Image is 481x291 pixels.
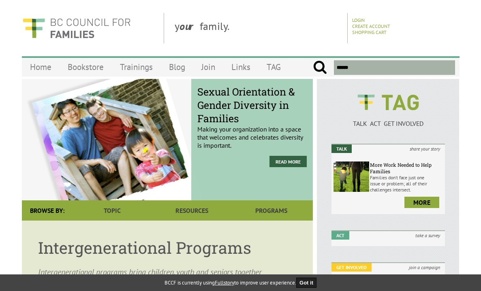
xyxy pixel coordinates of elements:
em: Talk [331,144,352,153]
input: Submit [313,60,327,75]
div: Browse By: [22,200,73,221]
a: Fullstory [215,279,234,286]
a: Home [22,57,60,76]
a: more [404,197,439,208]
a: TALK ACT GET INVOLVED [331,111,445,127]
a: Shopping Cart [352,29,387,35]
a: Login [352,17,365,23]
a: Topic [73,200,152,221]
span: Sexual Orientation & Gender Diversity in Families [197,85,307,125]
em: Get Involved [331,263,372,272]
i: take a survey [410,231,445,240]
p: Families don’t face just one issue or problem; all of their challenges intersect. [370,174,443,193]
a: Links [223,57,259,76]
a: Resources [152,200,231,221]
strong: our [180,19,200,33]
a: Blog [161,57,193,76]
a: TAG [259,57,289,76]
button: Got it [296,278,316,288]
h1: Intergenerational Programs [38,237,297,258]
div: y family. [168,13,348,43]
a: Trainings [112,57,161,76]
p: Intergenerational programs bring children, youth and seniors together [38,266,297,278]
a: Programs [231,200,311,221]
em: Act [331,231,349,240]
i: share your story [405,144,445,153]
a: Join [193,57,223,76]
i: join a campaign [404,263,445,272]
p: TALK ACT GET INVOLVED [331,119,445,127]
h6: More Work Needed to Help Families [370,161,443,174]
a: Read More [269,156,307,167]
img: BC Council for FAMILIES [22,13,131,43]
a: Bookstore [60,57,112,76]
a: Create Account [352,23,390,29]
img: BCCF's TAG Logo [352,87,425,118]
